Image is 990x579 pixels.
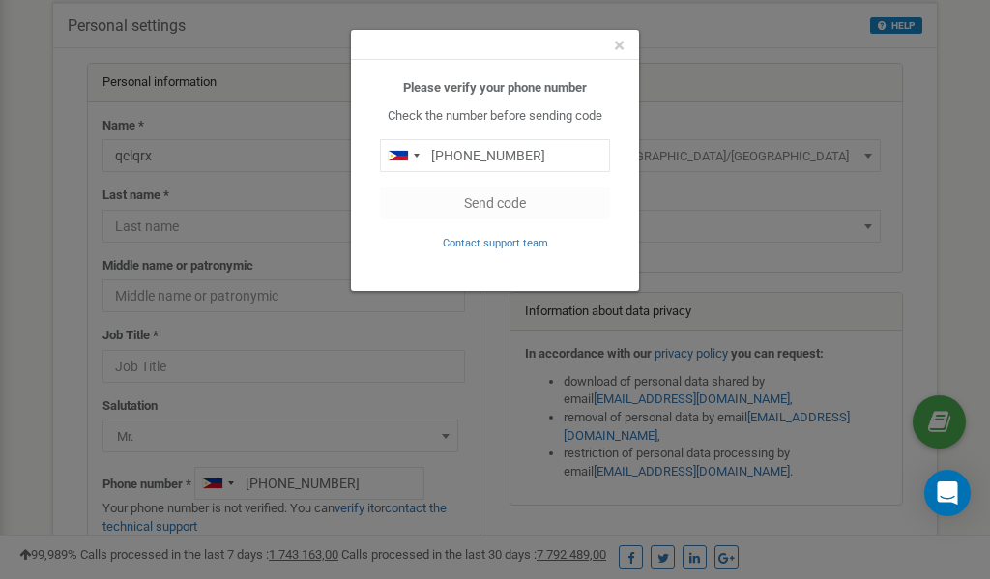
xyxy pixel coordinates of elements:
[381,140,425,171] div: Telephone country code
[403,80,587,95] b: Please verify your phone number
[443,237,548,249] small: Contact support team
[614,36,625,56] button: Close
[380,139,610,172] input: 0905 123 4567
[380,187,610,219] button: Send code
[443,235,548,249] a: Contact support team
[380,107,610,126] p: Check the number before sending code
[614,34,625,57] span: ×
[924,470,971,516] div: Open Intercom Messenger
